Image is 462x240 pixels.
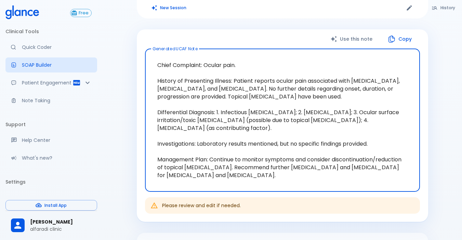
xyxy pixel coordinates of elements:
[148,3,190,13] button: Clears all inputs and results.
[5,93,97,108] a: Advanced note-taking
[22,155,92,161] p: What's new?
[30,218,92,226] span: [PERSON_NAME]
[5,75,97,90] div: Patient Reports & Referrals
[428,3,459,13] button: History
[22,44,92,51] p: Quick Coder
[22,79,72,86] p: Patient Engagement
[5,23,97,40] li: Clinical Tools
[5,214,97,237] div: [PERSON_NAME]alfaradi clinic
[404,3,414,13] button: Edit
[162,199,241,212] div: Please review and edit if needed.
[5,133,97,148] a: Get help from our support team
[70,9,97,17] a: Click to view or change your subscription
[22,97,92,104] p: Note Taking
[22,137,92,144] p: Help Center
[70,9,92,17] button: Free
[30,226,92,232] p: alfaradi clinic
[5,57,97,72] a: Docugen: Compose a clinical documentation in seconds
[150,54,415,186] textarea: Chief Complaint: Ocular pain. History of Presenting Illness: Patient reports ocular pain associat...
[5,190,97,205] a: Please complete account setup
[5,200,97,211] button: Install App
[324,32,381,46] button: Use this note
[76,11,91,16] span: Free
[5,150,97,165] div: Recent updates and feature releases
[5,40,97,55] a: Moramiz: Find ICD10AM codes instantly
[381,32,420,46] button: Copy
[5,116,97,133] li: Support
[5,174,97,190] li: Settings
[22,62,92,68] p: SOAP Builder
